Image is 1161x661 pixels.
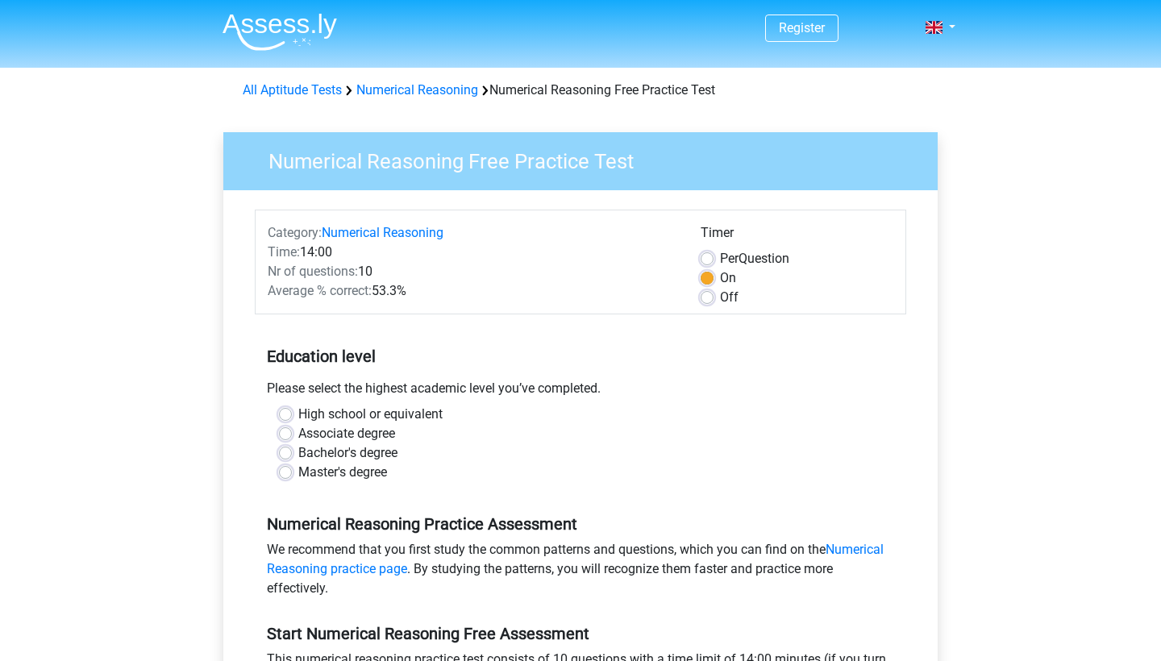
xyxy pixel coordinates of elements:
div: Timer [701,223,893,249]
a: Numerical Reasoning [322,225,443,240]
label: Question [720,249,789,268]
a: Numerical Reasoning [356,82,478,98]
div: 14:00 [256,243,689,262]
h5: Numerical Reasoning Practice Assessment [267,514,894,534]
span: Category: [268,225,322,240]
div: Please select the highest academic level you’ve completed. [255,379,906,405]
span: Per [720,251,739,266]
h5: Start Numerical Reasoning Free Assessment [267,624,894,643]
div: Numerical Reasoning Free Practice Test [236,81,925,100]
span: Average % correct: [268,283,372,298]
a: Register [779,20,825,35]
div: We recommend that you first study the common patterns and questions, which you can find on the . ... [255,540,906,605]
span: Time: [268,244,300,260]
h3: Numerical Reasoning Free Practice Test [249,143,926,174]
span: Nr of questions: [268,264,358,279]
label: Master's degree [298,463,387,482]
label: On [720,268,736,288]
div: 10 [256,262,689,281]
div: 53.3% [256,281,689,301]
label: Bachelor's degree [298,443,397,463]
label: Associate degree [298,424,395,443]
img: Assessly [223,13,337,51]
h5: Education level [267,340,894,372]
a: All Aptitude Tests [243,82,342,98]
label: High school or equivalent [298,405,443,424]
label: Off [720,288,739,307]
